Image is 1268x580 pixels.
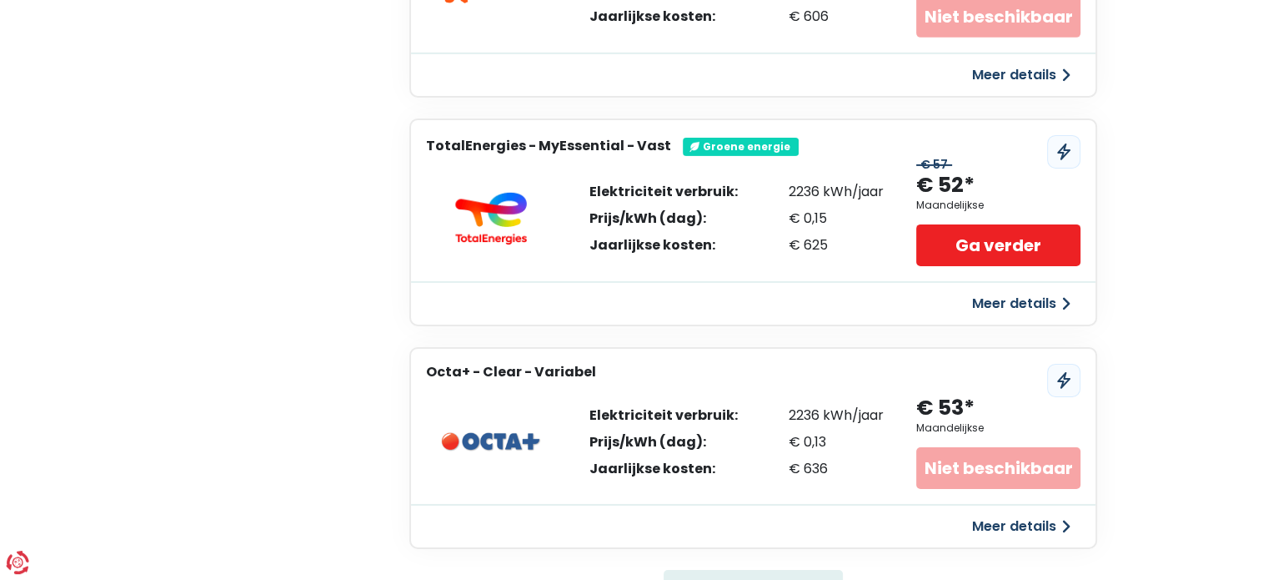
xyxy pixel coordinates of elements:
[916,199,984,211] div: Maandelijkse
[683,138,799,156] div: Groene energie
[589,239,738,252] div: Jaarlijkse kosten:
[916,447,1080,489] div: Niet beschikbaar
[441,432,541,451] img: Octa
[789,10,884,23] div: € 606
[789,409,884,422] div: 2236 kWh/jaar
[962,289,1080,319] button: Meer details
[916,172,975,199] div: € 52*
[589,10,738,23] div: Jaarlijkse kosten:
[789,185,884,199] div: 2236 kWh/jaar
[789,212,884,225] div: € 0,15
[916,158,952,172] div: € 57
[789,436,884,449] div: € 0,13
[426,364,596,380] h3: Octa+ - Clear - Variabel
[916,224,1080,266] a: Ga verder
[426,138,671,154] h3: TotalEnergies - MyEssential - Vast
[962,60,1080,90] button: Meer details
[789,462,884,476] div: € 636
[589,462,738,476] div: Jaarlijkse kosten:
[589,409,738,422] div: Elektriciteit verbruik:
[589,212,738,225] div: Prijs/kWh (dag):
[916,395,975,422] div: € 53*
[789,239,884,252] div: € 625
[589,185,738,199] div: Elektriciteit verbruik:
[962,512,1080,542] button: Meer details
[441,192,541,245] img: TotalEnergies
[916,422,984,434] div: Maandelijkse
[589,436,738,449] div: Prijs/kWh (dag):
